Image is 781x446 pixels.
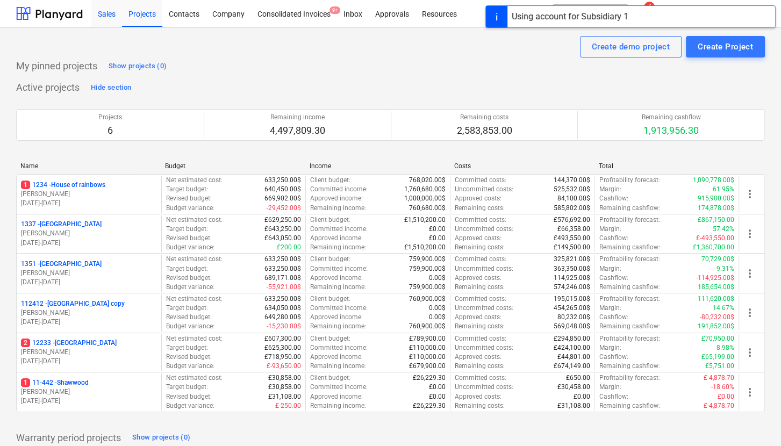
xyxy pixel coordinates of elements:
[553,274,590,283] p: 114,925.00$
[455,194,501,203] p: Approved costs :
[599,343,621,353] p: Margin :
[21,318,157,327] p: [DATE] - [DATE]
[310,234,363,243] p: Approved income :
[106,57,169,75] button: Show projects (0)
[21,348,157,357] p: [PERSON_NAME]
[21,278,157,287] p: [DATE] - [DATE]
[455,343,513,353] p: Uncommitted costs :
[696,274,734,283] p: -114,925.00$
[429,274,446,283] p: 0.00$
[718,392,734,401] p: £0.00
[267,362,301,371] p: £-93,650.00
[277,243,301,252] p: £200.00
[166,373,223,383] p: Net estimated cost :
[264,234,301,243] p: £643,050.00
[599,334,660,343] p: Profitability forecast :
[553,362,590,371] p: £674,149.00
[21,269,157,278] p: [PERSON_NAME]
[21,378,89,387] p: 11-442 - Shawwood
[409,255,446,264] p: 759,900.00$
[21,387,157,397] p: [PERSON_NAME]
[270,124,325,137] p: 4,497,809.30
[553,243,590,252] p: £149,500.00
[642,124,701,137] p: 1,913,956.30
[310,294,350,304] p: Client budget :
[698,215,734,225] p: £867,150.00
[310,185,368,194] p: Committed income :
[557,383,590,392] p: £30,458.00
[16,81,80,94] p: Active projects
[166,353,212,362] p: Revised budget :
[698,283,734,292] p: 185,654.00$
[166,383,208,392] p: Target budget :
[429,392,446,401] p: £0.00
[557,353,590,362] p: £44,801.00
[270,113,325,122] p: Remaining income
[573,392,590,401] p: £0.00
[553,176,590,185] p: 144,370.00$
[727,394,781,446] div: Chat Widget
[599,176,660,185] p: Profitability forecast :
[166,176,223,185] p: Net estimated cost :
[455,334,506,343] p: Committed costs :
[310,204,366,213] p: Remaining income :
[310,255,350,264] p: Client budget :
[557,194,590,203] p: 84,100.00$
[310,283,366,292] p: Remaining income :
[698,322,734,331] p: 191,852.00$
[21,339,117,348] p: 12233 - [GEOGRAPHIC_DATA]
[21,299,125,308] p: 112412 - [GEOGRAPHIC_DATA] copy
[166,274,212,283] p: Revised budget :
[310,383,368,392] p: Committed income :
[166,313,212,322] p: Revised budget :
[21,181,105,190] p: 1234 - House of rainbows
[455,264,513,274] p: Uncommitted costs :
[599,225,621,234] p: Margin :
[21,220,157,247] div: 1337 -[GEOGRAPHIC_DATA][PERSON_NAME][DATE]-[DATE]
[166,255,223,264] p: Net estimated cost :
[599,185,621,194] p: Margin :
[21,378,157,406] div: 111-442 -Shawwood[PERSON_NAME][DATE]-[DATE]
[264,304,301,313] p: 634,050.00$
[166,243,214,252] p: Budget variance :
[455,176,506,185] p: Committed costs :
[553,204,590,213] p: 585,802.00$
[557,313,590,322] p: 80,232.00$
[713,225,734,234] p: 57.42%
[329,6,340,14] span: 9+
[409,322,446,331] p: 760,900.00$
[310,392,363,401] p: Approved income :
[404,215,446,225] p: £1,510,200.00
[310,322,366,331] p: Remaining income :
[713,185,734,194] p: 61.95%
[268,383,301,392] p: £30,858.00
[21,229,157,238] p: [PERSON_NAME]
[455,215,506,225] p: Committed costs :
[166,283,214,292] p: Budget variance :
[743,306,756,319] span: more_vert
[743,386,756,399] span: more_vert
[455,304,513,313] p: Uncommitted costs :
[456,113,512,122] p: Remaining costs
[599,274,628,283] p: Cashflow :
[21,239,157,248] p: [DATE] - [DATE]
[565,373,590,383] p: £650.00
[599,283,660,292] p: Remaining cashflow :
[642,113,701,122] p: Remaining cashflow
[409,334,446,343] p: £789,900.00
[310,334,350,343] p: Client budget :
[698,40,753,54] div: Create Project
[698,194,734,203] p: 915,900.00$
[21,199,157,208] p: [DATE] - [DATE]
[165,162,301,170] div: Budget
[275,401,301,411] p: £-250.00
[98,113,122,122] p: Projects
[310,215,350,225] p: Client budget :
[310,162,446,170] div: Income
[404,185,446,194] p: 1,760,680.00$
[599,401,660,411] p: Remaining cashflow :
[743,346,756,359] span: more_vert
[21,339,157,366] div: 212233 -[GEOGRAPHIC_DATA][PERSON_NAME][DATE]-[DATE]
[264,274,301,283] p: 689,171.00$
[456,124,512,137] p: 2,583,853.00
